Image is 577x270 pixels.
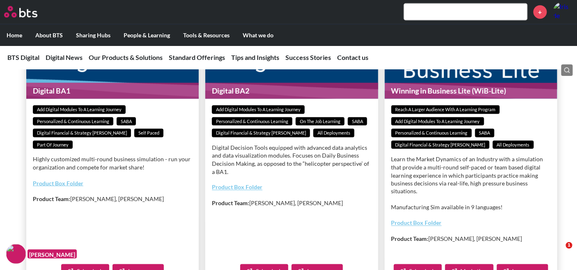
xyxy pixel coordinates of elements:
[391,235,551,243] p: [PERSON_NAME], [PERSON_NAME]
[231,53,279,61] a: Tips and Insights
[4,6,37,18] img: BTS Logo
[89,53,163,61] a: Our Products & Solutions
[549,242,569,262] iframe: Intercom live chat
[296,117,345,126] span: On The Job Learning
[313,129,354,137] span: All deployments
[391,141,490,149] span: Digital financial & Strategy [PERSON_NAME]
[391,155,551,195] p: Learn the Market Dynamics of an Industry with a simulation that provide a multi-round self-paced ...
[117,117,136,126] span: SABA
[4,6,53,18] a: Go home
[29,25,69,46] label: About BTS
[553,2,573,22] a: Profile
[391,220,442,227] a: Product Box Folder
[33,129,131,137] span: Digital financial & Strategy [PERSON_NAME]
[391,204,551,212] p: Manufacturing Sim available in 9 languages!
[33,196,70,203] strong: Product Team:
[391,117,484,126] span: Add Digital Modules to a Learning Journey
[177,25,236,46] label: Tools & Resources
[391,105,500,114] span: Reach a Larger Audience With a Learning Program
[212,144,371,176] p: Digital Decision Tools equipped with advanced data analytics and data visualization modules. Focu...
[385,83,557,99] h1: Winning in Business Lite (WiB-Lite)
[212,200,249,207] strong: Product Team:
[33,141,73,149] span: Part of Journey
[33,195,192,204] p: [PERSON_NAME], [PERSON_NAME]
[533,5,547,19] a: +
[33,155,192,171] p: Highly customized multi-round business simulation - run your organization and compete for market ...
[117,25,177,46] label: People & Learning
[212,184,262,191] a: Product Box Folder
[28,249,77,259] figcaption: [PERSON_NAME]
[134,129,163,137] span: Self paced
[493,141,534,149] span: All deployments
[169,53,225,61] a: Standard Offerings
[475,129,494,137] span: SABA
[33,180,83,187] a: Product Box Folder
[391,129,472,137] span: Personalized & Continuous Learning
[553,2,573,22] img: Iris de Villiers
[212,129,310,137] span: Digital financial & Strategy [PERSON_NAME]
[236,25,280,46] label: What we do
[205,83,378,99] h1: Digital BA2
[7,53,39,61] a: BTS Digital
[6,244,26,264] img: F
[337,53,368,61] a: Contact us
[212,199,371,208] p: [PERSON_NAME], [PERSON_NAME]
[212,117,292,126] span: Personalized & Continuous Learning
[348,117,367,126] span: SABA
[33,117,113,126] span: Personalized & Continuous Learning
[46,53,83,61] a: Digital News
[212,105,305,114] span: Add Digital Modules to a Learning Journey
[69,25,117,46] label: Sharing Hubs
[285,53,331,61] a: Success Stories
[26,83,199,99] h1: Digital BA1
[33,105,126,114] span: Add Digital Modules to a Learning Journey
[566,242,572,249] span: 1
[391,236,429,243] strong: Product Team:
